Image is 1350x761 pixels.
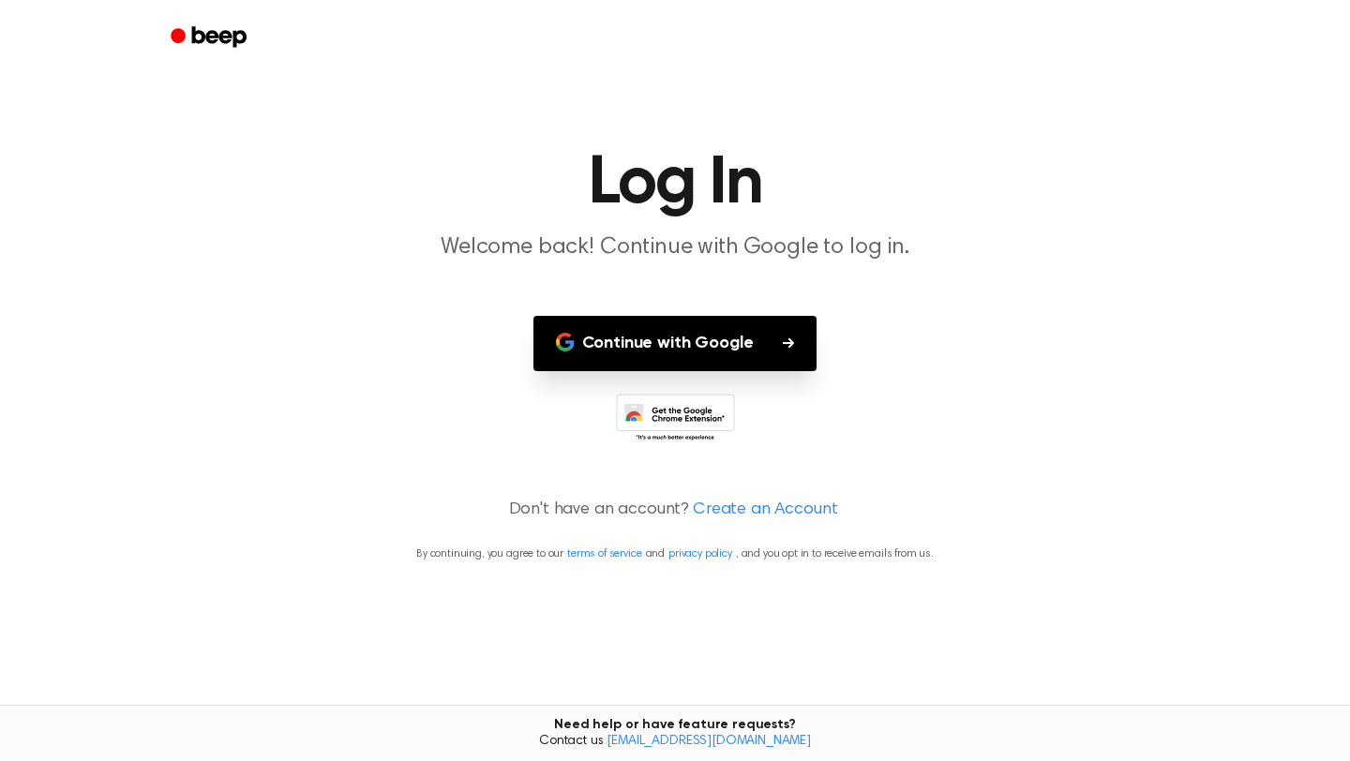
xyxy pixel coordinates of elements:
[11,734,1339,751] span: Contact us
[533,316,817,371] button: Continue with Google
[567,548,641,560] a: terms of service
[315,232,1035,263] p: Welcome back! Continue with Google to log in.
[668,548,732,560] a: privacy policy
[22,545,1327,562] p: By continuing, you agree to our and , and you opt in to receive emails from us.
[693,498,837,523] a: Create an Account
[157,20,263,56] a: Beep
[195,150,1155,217] h1: Log In
[22,498,1327,523] p: Don't have an account?
[607,735,811,748] a: [EMAIL_ADDRESS][DOMAIN_NAME]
